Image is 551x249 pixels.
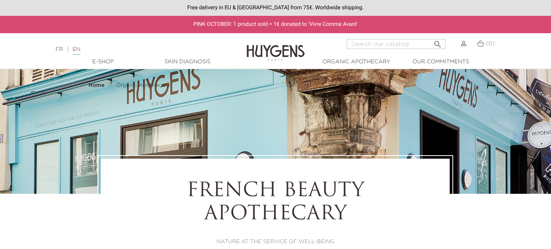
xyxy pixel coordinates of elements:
[73,47,80,55] a: EN
[122,238,428,246] p: NATURE AT THE SERVICE OF WELL-BEING
[149,58,226,66] a: Skin Diagnosis
[247,32,305,62] img: Huygens
[116,82,170,88] a: Organic Apothecary
[89,82,106,88] a: Home
[433,37,442,47] i: 
[52,45,224,54] div: |
[122,180,428,226] h1: FRENCH BEAUTY APOTHECARY
[56,47,63,52] a: FR
[89,83,105,88] strong: Home
[318,58,395,66] a: Organic Apothecary
[116,83,170,88] span: Organic Apothecary
[65,58,142,66] a: E-Shop
[431,37,445,47] button: 
[347,39,445,49] input: Search
[486,41,495,46] span: (0)
[402,58,479,66] a: Our commitments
